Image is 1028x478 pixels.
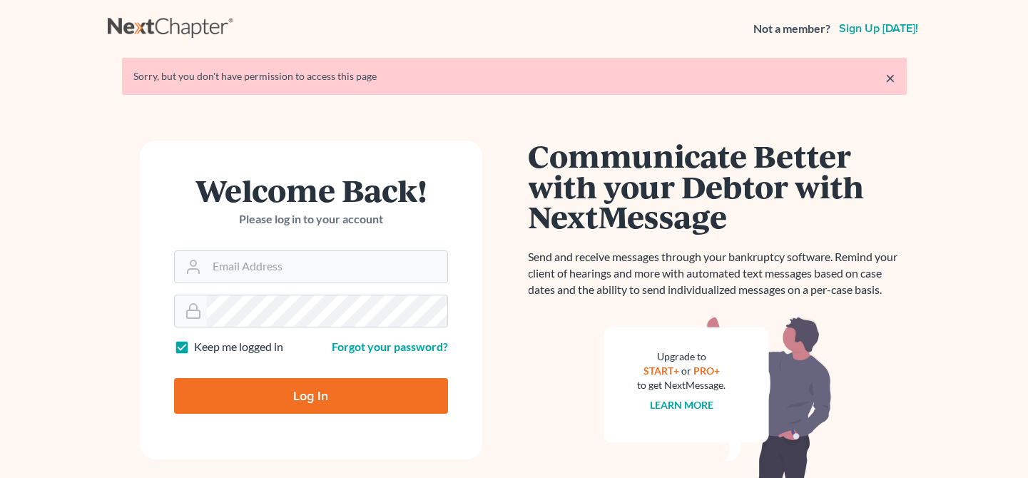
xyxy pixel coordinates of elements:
h1: Communicate Better with your Debtor with NextMessage [529,141,907,232]
input: Log In [174,378,448,414]
a: Forgot your password? [332,340,448,353]
p: Please log in to your account [174,211,448,228]
div: Upgrade to [638,350,726,364]
p: Send and receive messages through your bankruptcy software. Remind your client of hearings and mo... [529,249,907,298]
a: START+ [643,365,679,377]
span: or [681,365,691,377]
a: × [885,69,895,86]
input: Email Address [207,251,447,283]
a: Sign up [DATE]! [836,23,921,34]
h1: Welcome Back! [174,175,448,205]
label: Keep me logged in [194,339,283,355]
a: PRO+ [693,365,720,377]
strong: Not a member? [753,21,830,37]
a: Learn more [650,399,713,411]
div: Sorry, but you don't have permission to access this page [133,69,895,83]
div: to get NextMessage. [638,378,726,392]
